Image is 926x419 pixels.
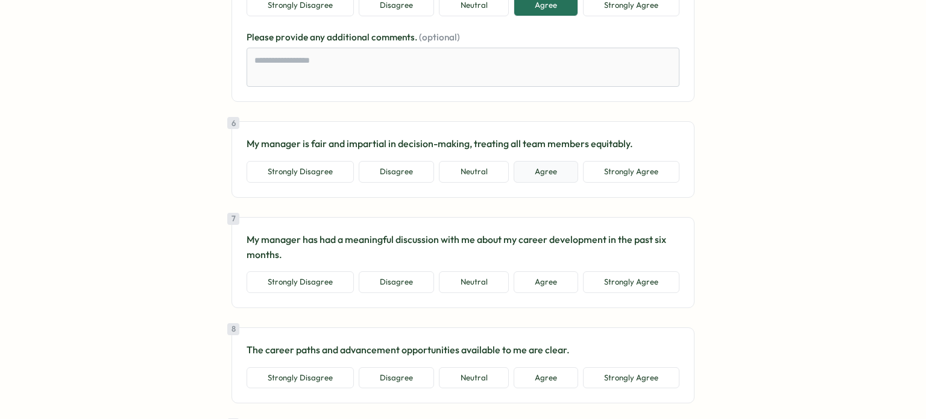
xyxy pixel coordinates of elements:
[583,367,679,389] button: Strongly Agree
[310,31,327,43] span: any
[439,271,508,293] button: Neutral
[419,31,460,43] span: (optional)
[276,31,310,43] span: provide
[247,232,679,262] p: My manager has had a meaningful discussion with me about my career development in the past six mo...
[583,271,679,293] button: Strongly Agree
[247,271,354,293] button: Strongly Disagree
[359,161,434,183] button: Disagree
[227,213,239,225] div: 7
[371,31,419,43] span: comments.
[514,367,578,389] button: Agree
[247,136,679,151] p: My manager is fair and impartial in decision-making, treating all team members equitably.
[327,31,371,43] span: additional
[247,342,679,358] p: The career paths and advancement opportunities available to me are clear.
[514,271,578,293] button: Agree
[439,161,508,183] button: Neutral
[247,367,354,389] button: Strongly Disagree
[359,271,434,293] button: Disagree
[247,31,276,43] span: Please
[514,161,578,183] button: Agree
[227,117,239,129] div: 6
[583,161,679,183] button: Strongly Agree
[439,367,508,389] button: Neutral
[227,323,239,335] div: 8
[247,161,354,183] button: Strongly Disagree
[359,367,434,389] button: Disagree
